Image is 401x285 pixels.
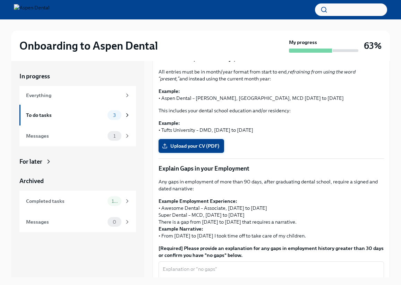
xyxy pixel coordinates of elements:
[159,245,384,259] label: [Required] Please provide an explanation for any gaps in employment history greater than 30 days ...
[19,126,136,146] a: Messages1
[19,105,136,126] a: To do tasks3
[163,142,219,149] span: Upload your CV (PDF)
[14,4,50,15] img: Aspen Dental
[19,157,42,166] div: For later
[19,72,136,80] a: In progress
[159,198,237,204] strong: Example Employment Experience:
[19,39,158,53] h2: Onboarding to Aspen Dental
[26,218,105,226] div: Messages
[26,111,105,119] div: To do tasks
[159,120,384,133] p: • Tufts University – DMD, [DATE] to [DATE]
[159,68,384,82] p: All entries must be in month/year format from start to end, and instead using the current month y...
[159,88,384,102] p: • Aspen Dental – [PERSON_NAME], [GEOGRAPHIC_DATA], MCD [DATE] to [DATE]
[19,211,136,232] a: Messages0
[159,164,384,173] p: Explain Gaps in your Employment
[159,88,180,94] strong: Example:
[108,199,121,204] span: 10
[109,219,120,225] span: 0
[109,113,120,118] span: 3
[19,86,136,105] a: Everything
[26,132,105,140] div: Messages
[19,177,136,185] a: Archived
[364,40,382,52] h3: 63%
[19,157,136,166] a: For later
[159,198,384,239] p: • Awesome Dental – Associate, [DATE] to [DATE] Super Dental – MCD, [DATE] to [DATE] There is a ga...
[26,197,105,205] div: Completed tasks
[109,133,120,139] span: 1
[159,107,384,114] p: This includes your dental school education and/or residency:
[19,191,136,211] a: Completed tasks10
[159,120,180,126] strong: Example:
[26,92,121,99] div: Everything
[289,39,317,46] strong: My progress
[159,226,203,232] strong: Example Narrative:
[159,139,224,153] label: Upload your CV (PDF)
[159,178,384,192] p: Any gaps in employment of more than 90 days, after graduating dental school, require a signed and...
